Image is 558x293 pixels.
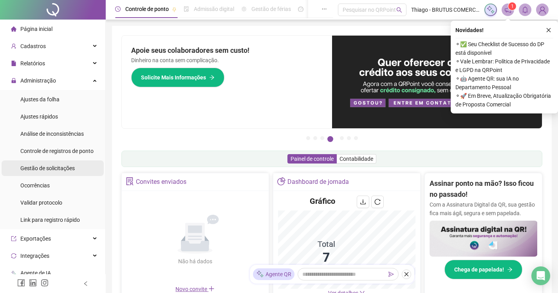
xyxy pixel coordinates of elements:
button: 5 [340,136,344,140]
div: Open Intercom Messenger [531,266,550,285]
span: Link para registro rápido [20,217,80,223]
span: arrow-right [209,75,215,80]
span: Ocorrências [20,182,50,189]
span: close [404,271,409,277]
div: Agente QR [253,268,294,280]
img: banner%2F02c71560-61a6-44d4-94b9-c8ab97240462.png [430,221,538,257]
span: pie-chart [277,177,285,185]
span: ⚬ Vale Lembrar: Política de Privacidade e LGPD na QRPoint [455,57,553,74]
span: close [546,27,551,33]
button: 3 [320,136,324,140]
span: left [83,281,88,286]
span: Admissão digital [194,6,234,12]
span: facebook [17,279,25,287]
span: lock [11,78,16,83]
img: sparkle-icon.fc2bf0ac1784a2077858766a79e2daf3.svg [256,270,264,279]
span: Thiago - BRUTUS COMERCIO SERVIÇOS AUTOMOTIVOS [411,5,480,14]
img: sparkle-icon.fc2bf0ac1784a2077858766a79e2daf3.svg [486,5,495,14]
span: Ajustes da folha [20,96,60,102]
span: Novidades ! [455,26,484,34]
span: send [388,271,394,277]
span: Chega de papelada! [454,265,504,274]
sup: 1 [508,2,516,10]
span: reload [374,199,381,205]
button: Chega de papelada! [444,260,522,279]
span: Gestão de férias [251,6,291,12]
span: sync [11,253,16,259]
span: Gestão de solicitações [20,165,75,171]
span: bell [522,6,529,13]
img: 65959 [536,4,548,16]
div: Não há dados [159,257,231,266]
span: Cadastros [20,43,46,49]
span: clock-circle [115,6,121,12]
button: 6 [347,136,351,140]
span: Validar protocolo [20,200,62,206]
span: ⚬ 🤖 Agente QR: sua IA no Departamento Pessoal [455,74,553,92]
p: Dinheiro na conta sem complicação. [131,56,323,65]
span: Painel de controle [291,156,334,162]
span: Novo convite [175,286,215,292]
span: linkedin [29,279,37,287]
span: Ajustes rápidos [20,113,58,120]
span: arrow-right [507,267,513,272]
img: banner%2Fa8ee1423-cce5-4ffa-a127-5a2d429cc7d8.png [332,36,542,128]
span: pushpin [172,7,177,12]
button: 1 [306,136,310,140]
span: ⚬ ✅ Seu Checklist de Sucesso do DP está disponível [455,40,553,57]
span: Análise de inconsistências [20,131,84,137]
span: Agente de IA [20,270,51,276]
span: file [11,61,16,66]
span: Relatórios [20,60,45,67]
button: 4 [327,136,333,142]
span: ellipsis [321,6,327,12]
span: Contabilidade [339,156,373,162]
span: ⚬ 🚀 Em Breve, Atualização Obrigatória de Proposta Comercial [455,92,553,109]
span: Painel do DP [308,6,339,12]
span: plus [208,286,215,292]
h4: Gráfico [310,196,335,207]
span: Controle de ponto [125,6,169,12]
span: 1 [511,4,514,9]
span: Exportações [20,235,51,242]
span: solution [126,177,134,185]
span: Controle de registros de ponto [20,148,94,154]
span: Integrações [20,253,49,259]
span: notification [504,6,511,13]
span: dashboard [298,6,303,12]
span: Solicite Mais Informações [141,73,206,82]
div: Dashboard de jornada [287,175,349,189]
button: 7 [354,136,358,140]
div: Convites enviados [136,175,186,189]
span: export [11,236,16,241]
span: download [360,199,366,205]
span: user-add [11,43,16,49]
button: Solicite Mais Informações [131,68,224,87]
span: search [396,7,402,13]
span: home [11,26,16,32]
p: Com a Assinatura Digital da QR, sua gestão fica mais ágil, segura e sem papelada. [430,200,538,218]
h2: Assinar ponto na mão? Isso ficou no passado! [430,178,538,200]
span: Administração [20,77,56,84]
span: Página inicial [20,26,52,32]
span: file-done [184,6,189,12]
h2: Apoie seus colaboradores sem custo! [131,45,323,56]
span: instagram [41,279,49,287]
span: sun [241,6,247,12]
button: 2 [313,136,317,140]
